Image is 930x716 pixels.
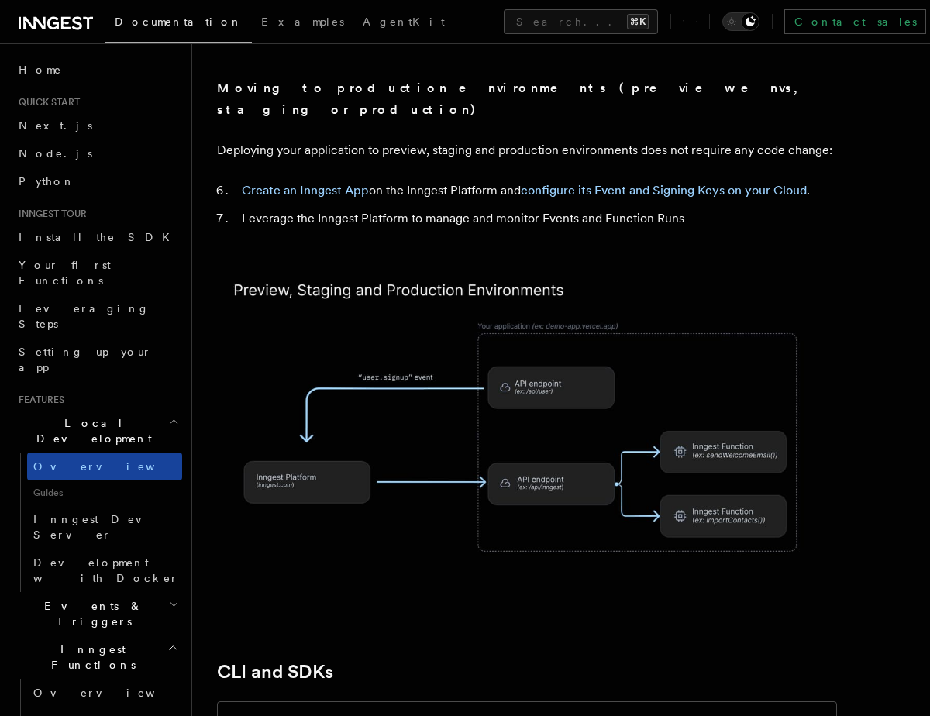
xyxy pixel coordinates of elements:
span: Overview [33,687,193,699]
button: Inngest Functions [12,635,182,679]
span: Leveraging Steps [19,302,150,330]
a: Inngest Dev Server [27,505,182,549]
a: CLI and SDKs [217,661,333,683]
button: Local Development [12,409,182,453]
a: Development with Docker [27,549,182,592]
a: Home [12,56,182,84]
span: Setting up your app [19,346,152,373]
div: Local Development [12,453,182,592]
a: Examples [252,5,353,42]
li: Leverage the Inngest Platform to manage and monitor Events and Function Runs [237,208,837,229]
span: Node.js [19,147,92,160]
span: Local Development [12,415,169,446]
a: Node.js [12,139,182,167]
a: Contact sales [784,9,926,34]
button: Toggle dark mode [722,12,759,31]
span: Install the SDK [19,231,179,243]
span: Inngest Dev Server [33,513,166,541]
a: Install the SDK [12,223,182,251]
li: on the Inngest Platform and . [237,180,837,201]
a: Next.js [12,112,182,139]
span: Next.js [19,119,92,132]
span: Features [12,394,64,406]
p: Deploying your application to preview, staging and production environments does not require any c... [217,139,837,161]
span: Documentation [115,15,243,28]
span: Examples [261,15,344,28]
a: configure its Event and Signing Keys on your Cloud [521,183,807,198]
button: Events & Triggers [12,592,182,635]
a: Your first Functions [12,251,182,294]
span: Quick start [12,96,80,108]
span: Overview [33,460,193,473]
span: Events & Triggers [12,598,169,629]
span: Home [19,62,62,77]
strong: Moving to production environments (preview envs, staging or production) [217,81,807,117]
img: When deployed, your application communicates with the Inngest Platform. [217,267,837,590]
a: Overview [27,453,182,480]
button: Search...⌘K [504,9,658,34]
span: Development with Docker [33,556,179,584]
a: AgentKit [353,5,454,42]
a: Create an Inngest App [242,183,369,198]
span: Your first Functions [19,259,111,287]
a: Overview [27,679,182,707]
span: AgentKit [363,15,445,28]
a: Python [12,167,182,195]
a: Documentation [105,5,252,43]
span: Inngest tour [12,208,87,220]
span: Python [19,175,75,188]
span: Guides [27,480,182,505]
kbd: ⌘K [627,14,649,29]
a: Leveraging Steps [12,294,182,338]
span: Inngest Functions [12,642,167,673]
a: Setting up your app [12,338,182,381]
